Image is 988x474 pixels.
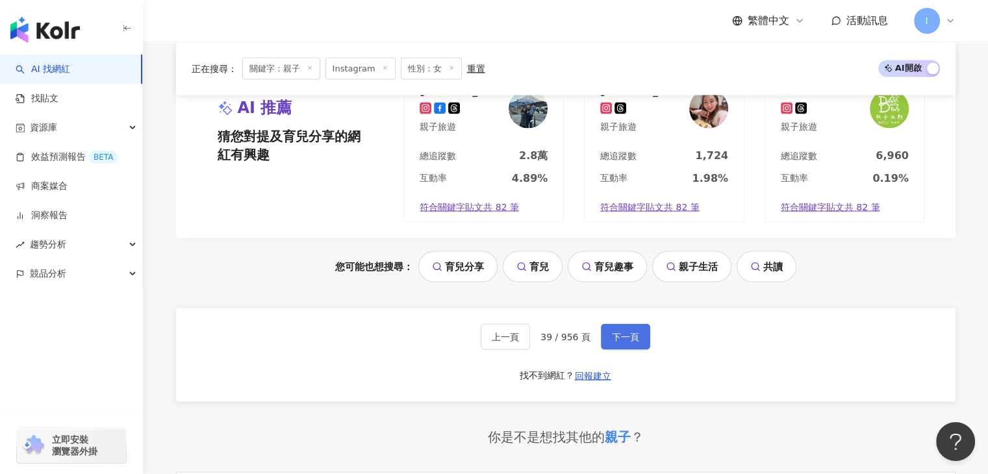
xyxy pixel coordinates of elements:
span: 立即安裝 瀏覽器外掛 [52,434,97,457]
div: 0.19% [872,171,909,185]
img: KOL Avatar [509,89,548,128]
div: 親子旅遊 [600,120,685,133]
a: 商案媒合 [16,180,68,193]
a: chrome extension立即安裝 瀏覽器外掛 [17,428,126,463]
span: 關鍵字：親子 [242,57,320,79]
button: 下一頁 [601,323,650,349]
a: [PERSON_NAME]✨[PERSON_NAME]（[PERSON_NAME]媽咪）親子旅遊KOL Avatar總追蹤數2.8萬互動率4.89%符合關鍵字貼文共 82 筆 [403,68,564,222]
img: logo [10,17,80,43]
a: 共讀 [737,251,796,282]
button: 上一頁 [481,323,530,349]
div: 您可能也想搜尋： [176,251,956,282]
button: 回報建立 [574,365,612,386]
a: 符合關鍵字貼文共 82 筆 [765,193,924,221]
span: 資源庫 [30,113,57,142]
span: 39 / 956 頁 [540,331,590,342]
a: 育兒趣事 [568,251,647,282]
span: Instagram [325,57,396,79]
div: 2.8萬 [519,148,548,162]
div: 1.98% [692,171,728,185]
span: I [925,14,928,28]
iframe: Help Scout Beacon - Open [936,422,975,461]
div: 總追蹤數 [600,149,637,162]
div: 親子旅遊 [420,120,504,133]
a: mrbottlechildrenparty親子旅遊KOL Avatar總追蹤數6,960互動率0.19%符合關鍵字貼文共 82 筆 [765,68,925,222]
div: 4.89% [512,171,548,185]
span: 上一頁 [492,331,519,342]
a: 符合關鍵字貼文共 82 筆 [585,193,744,221]
a: 洞察報告 [16,209,68,222]
span: 活動訊息 [846,14,888,27]
div: 互動率 [600,171,627,184]
a: 找貼文 [16,92,58,105]
span: 繁體中文 [748,14,789,28]
div: 6,960 [876,148,909,162]
div: 重置 [467,63,485,73]
div: 親子 [605,427,631,445]
div: 總追蹤數 [781,149,817,162]
div: 親子旅遊 [781,120,865,133]
img: KOL Avatar [870,89,909,128]
a: 符合關鍵字貼文共 82 筆 [404,193,563,221]
span: 競品分析 [30,259,66,288]
div: 找不到網紅？ [520,369,574,382]
span: 下一頁 [612,331,639,342]
span: 猜您對提及育兒分享的網紅有興趣 [218,127,368,163]
span: rise [16,240,25,249]
img: KOL Avatar [689,89,728,128]
a: 育兒分享 [418,251,498,282]
a: 效益預測報告BETA [16,151,118,164]
div: 互動率 [781,171,808,184]
div: 你是不是想找其他的 ？ [488,427,644,445]
span: 性別：女 [401,57,462,79]
div: 互動率 [420,171,447,184]
span: 符合關鍵字貼文共 82 筆 [420,201,519,214]
img: chrome extension [21,435,46,456]
a: searchAI 找網紅 [16,63,70,76]
a: 親子生活 [652,251,731,282]
a: 育兒 [503,251,563,282]
span: 回報建立 [575,370,611,380]
div: 總追蹤數 [420,149,456,162]
span: 正在搜尋 ： [192,63,237,73]
span: AI 推薦 [238,97,292,119]
span: 趨勢分析 [30,230,66,259]
span: 符合關鍵字貼文共 82 筆 [600,201,700,214]
div: 1,724 [695,148,728,162]
span: 符合關鍵字貼文共 82 筆 [781,201,880,214]
a: [PERSON_NAME]親子旅遊KOL Avatar總追蹤數1,724互動率1.98%符合關鍵字貼文共 82 筆 [584,68,744,222]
